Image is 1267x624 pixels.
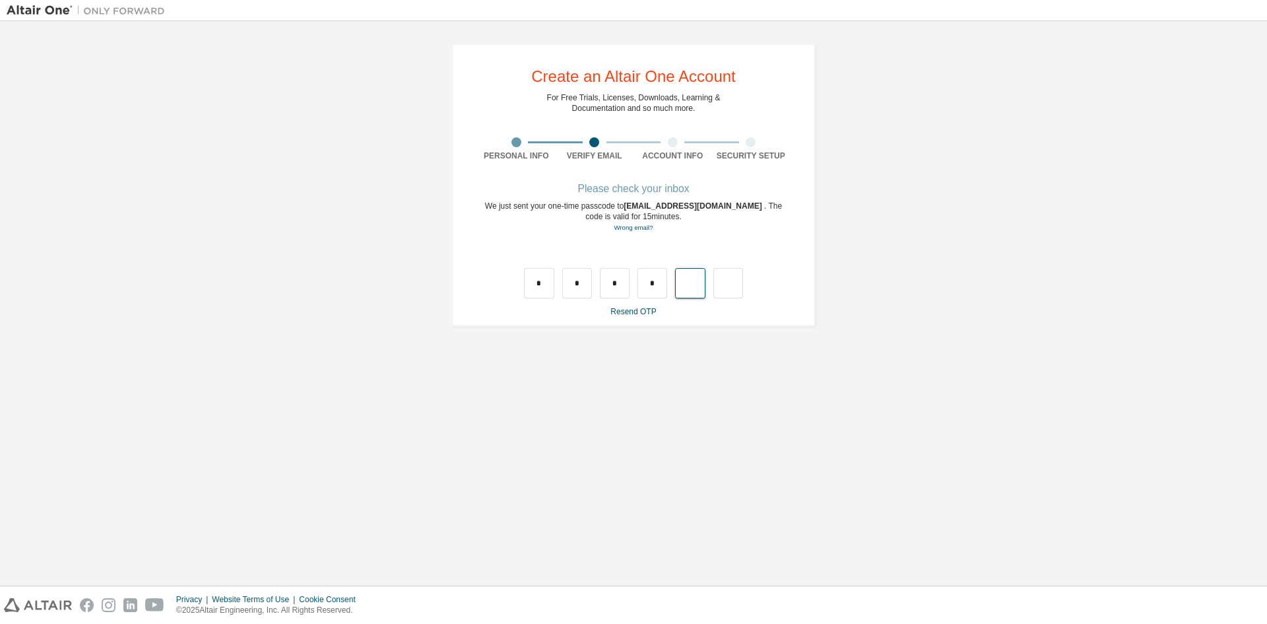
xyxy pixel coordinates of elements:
img: facebook.svg [80,598,94,612]
div: Privacy [176,594,212,605]
span: [EMAIL_ADDRESS][DOMAIN_NAME] [624,201,764,211]
img: instagram.svg [102,598,115,612]
img: linkedin.svg [123,598,137,612]
div: For Free Trials, Licenses, Downloads, Learning & Documentation and so much more. [547,92,721,114]
div: Verify Email [556,151,634,161]
div: Website Terms of Use [212,594,299,605]
div: Create an Altair One Account [531,69,736,85]
div: We just sent your one-time passcode to . The code is valid for 15 minutes. [477,201,790,233]
div: Account Info [633,151,712,161]
img: youtube.svg [145,598,164,612]
div: Please check your inbox [477,185,790,193]
a: Go back to the registration form [614,224,653,231]
div: Cookie Consent [299,594,363,605]
div: Personal Info [477,151,556,161]
a: Resend OTP [610,307,656,316]
img: altair_logo.svg [4,598,72,612]
img: Altair One [7,4,172,17]
p: © 2025 Altair Engineering, Inc. All Rights Reserved. [176,605,364,616]
div: Security Setup [712,151,791,161]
